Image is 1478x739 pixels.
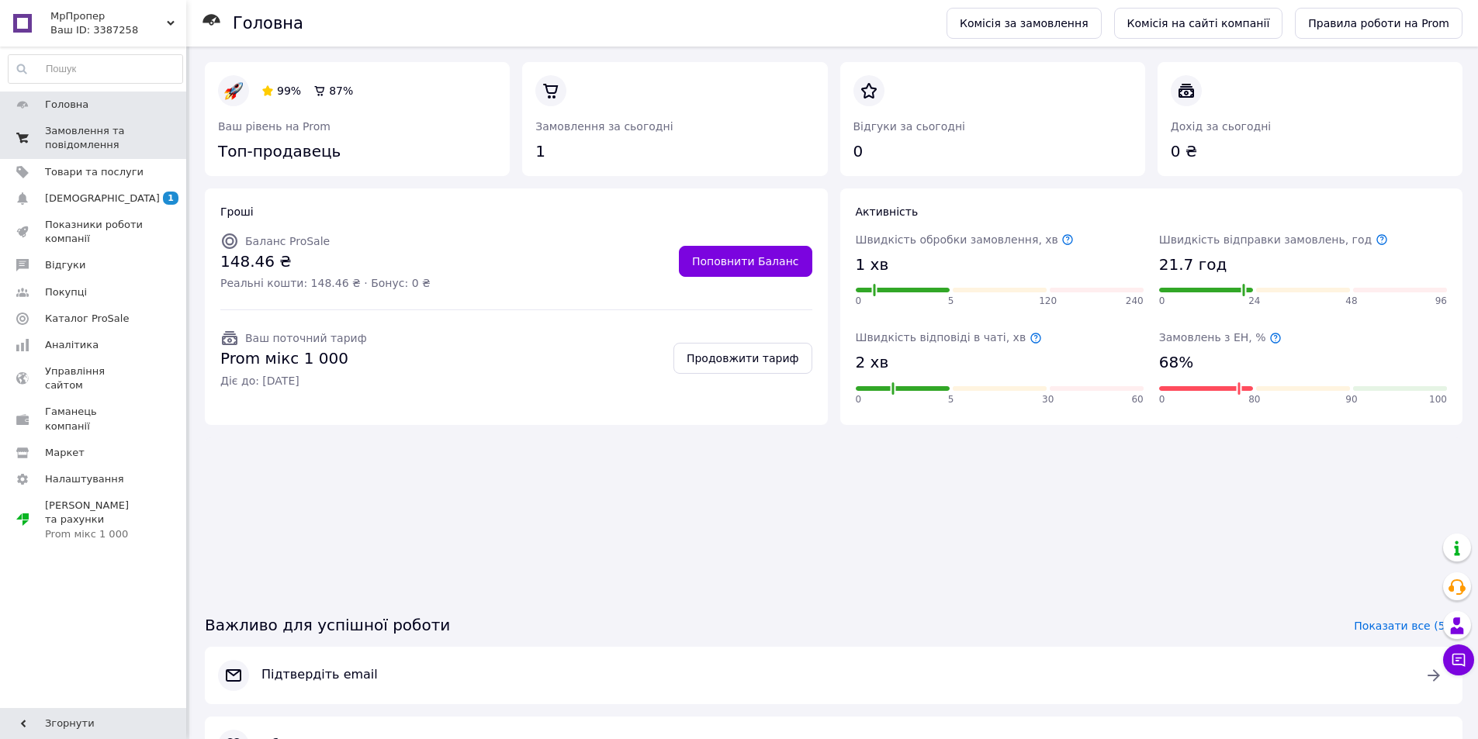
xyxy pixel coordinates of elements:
[261,666,1406,684] span: Підтвердіть email
[245,332,367,344] span: Ваш поточний тариф
[673,343,812,374] a: Продовжити тариф
[1131,393,1143,406] span: 60
[856,393,862,406] span: 0
[1345,295,1357,308] span: 48
[220,373,367,388] span: Діє до: [DATE]
[277,85,301,97] span: 99%
[948,295,954,308] span: 5
[1159,393,1165,406] span: 0
[45,364,144,392] span: Управління сайтом
[1159,331,1282,344] span: Замовлень з ЕН, %
[1042,393,1054,406] span: 30
[45,98,88,112] span: Головна
[1248,393,1260,406] span: 80
[205,614,450,637] span: Важливо для успішної роботи
[9,55,182,83] input: Пошук
[220,275,431,291] span: Реальні кошти: 148.46 ₴ · Бонус: 0 ₴
[329,85,353,97] span: 87%
[1039,295,1057,308] span: 120
[856,254,889,276] span: 1 хв
[856,205,919,218] span: Активність
[45,405,144,433] span: Гаманець компанії
[1126,295,1144,308] span: 240
[45,446,85,460] span: Маркет
[856,331,1042,344] span: Швидкість відповіді в чаті, хв
[220,250,431,273] span: 148.46 ₴
[1354,618,1449,634] span: Показати все (5)
[856,233,1075,246] span: Швидкість обробки замовлення, хв
[45,218,144,246] span: Показники роботи компанії
[45,124,144,152] span: Замовлення та повідомлення
[1435,295,1447,308] span: 96
[856,351,889,374] span: 2 хв
[1159,295,1165,308] span: 0
[1443,644,1474,675] button: Чат з покупцем
[1159,233,1388,246] span: Швидкість відправки замовлень, год
[1159,254,1227,276] span: 21.7 год
[856,295,862,308] span: 0
[45,258,85,272] span: Відгуки
[163,192,178,205] span: 1
[205,647,1462,704] button: Підтвердіть email
[1248,295,1260,308] span: 24
[220,205,254,218] span: Гроші
[220,347,367,370] span: Prom мікс 1 000
[947,8,1102,39] a: Комісія за замовлення
[948,393,954,406] span: 5
[45,312,129,326] span: Каталог ProSale
[245,235,330,247] span: Баланс ProSale
[45,338,99,352] span: Аналітика
[45,472,124,486] span: Налаштування
[1345,393,1357,406] span: 90
[1159,351,1193,374] span: 68%
[45,527,144,541] div: Prom мікс 1 000
[1114,8,1283,39] a: Комісія на сайті компанії
[45,285,87,299] span: Покупці
[45,499,144,541] span: [PERSON_NAME] та рахунки
[50,9,167,23] span: МрПропер
[233,14,303,33] h1: Головна
[1295,8,1462,39] a: Правила роботи на Prom
[45,165,144,179] span: Товари та послуги
[679,246,812,277] a: Поповнити Баланс
[50,23,186,37] div: Ваш ID: 3387258
[45,192,160,205] span: [DEMOGRAPHIC_DATA]
[1429,393,1447,406] span: 100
